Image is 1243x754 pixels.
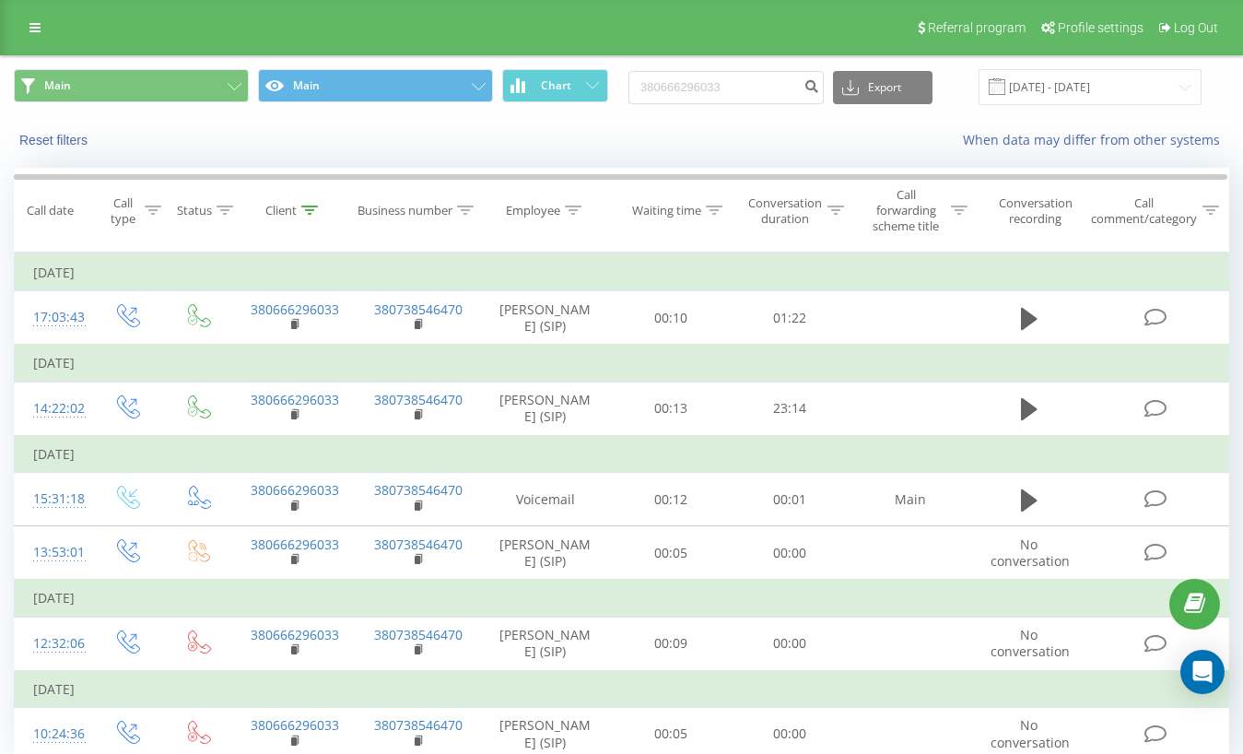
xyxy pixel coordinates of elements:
span: No conversation [991,626,1070,660]
td: [DATE] [15,345,1229,382]
td: 00:09 [612,617,731,671]
td: [PERSON_NAME] (SIP) [479,526,612,581]
span: No conversation [991,536,1070,570]
div: Call comment/category [1090,195,1198,227]
div: Open Intercom Messenger [1180,650,1225,694]
a: 380738546470 [374,716,463,734]
td: 23:14 [731,382,850,436]
td: [DATE] [15,436,1229,473]
div: Status [177,203,212,218]
span: Log Out [1174,20,1218,35]
td: 00:12 [612,473,731,526]
span: Profile settings [1058,20,1143,35]
a: 380666296033 [251,300,339,318]
a: 380738546470 [374,626,463,643]
div: 10:24:36 [33,716,72,752]
td: 00:05 [612,526,731,581]
div: Conversation recording [989,195,1082,227]
div: Call forwarding scheme title [865,187,946,234]
div: Conversation duration [747,195,824,227]
span: Referral program [928,20,1026,35]
div: Call date [27,203,74,218]
td: [PERSON_NAME] (SIP) [479,291,612,346]
div: Employee [506,203,560,218]
span: No conversation [991,716,1070,750]
td: [DATE] [15,254,1229,291]
div: 14:22:02 [33,391,72,427]
td: [PERSON_NAME] (SIP) [479,382,612,436]
button: Main [258,69,493,102]
td: 00:10 [612,291,731,346]
div: 12:32:06 [33,626,72,662]
div: 15:31:18 [33,481,72,517]
td: 00:00 [731,617,850,671]
td: 00:13 [612,382,731,436]
a: 380666296033 [251,716,339,734]
div: Call type [107,195,140,227]
div: 13:53:01 [33,535,72,571]
td: Voicemail [479,473,612,526]
button: Export [833,71,932,104]
td: 00:01 [731,473,850,526]
div: 17:03:43 [33,300,72,336]
td: [DATE] [15,671,1229,708]
a: 380666296033 [251,626,339,643]
span: Chart [541,79,571,92]
span: Main [44,78,71,93]
a: When data may differ from other systems [963,131,1229,148]
a: 380738546470 [374,300,463,318]
input: Search by number [628,71,824,104]
a: 380738546470 [374,536,463,553]
div: Business number [358,203,452,218]
a: 380666296033 [251,536,339,553]
button: Reset filters [14,132,97,148]
div: Waiting time [632,203,701,218]
td: 00:00 [731,526,850,581]
a: 380738546470 [374,391,463,408]
td: [PERSON_NAME] (SIP) [479,617,612,671]
button: Chart [502,69,608,102]
a: 380666296033 [251,481,339,499]
td: Main [849,473,972,526]
div: Client [265,203,297,218]
td: 01:22 [731,291,850,346]
a: 380738546470 [374,481,463,499]
a: 380666296033 [251,391,339,408]
td: [DATE] [15,580,1229,617]
button: Main [14,69,249,102]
